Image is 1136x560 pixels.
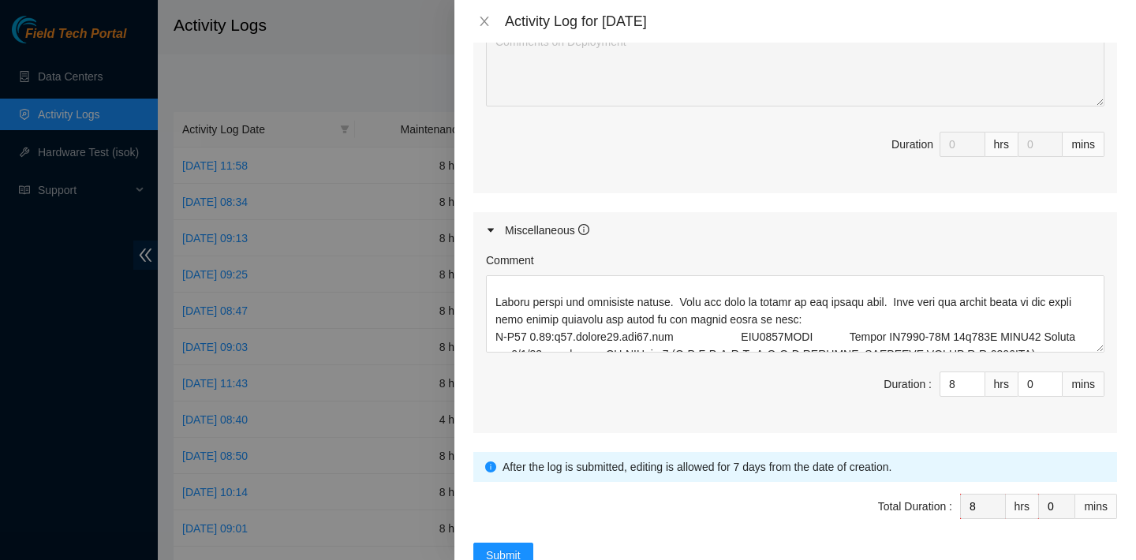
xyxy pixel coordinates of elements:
[486,275,1104,353] textarea: Comment
[878,498,952,515] div: Total Duration :
[1063,371,1104,397] div: mins
[505,222,589,239] div: Miscellaneous
[486,29,1104,106] textarea: Comment
[985,371,1018,397] div: hrs
[478,15,491,28] span: close
[884,375,932,393] div: Duration :
[1006,494,1039,519] div: hrs
[1063,132,1104,157] div: mins
[486,252,534,269] label: Comment
[578,224,589,235] span: info-circle
[503,458,1105,476] div: After the log is submitted, editing is allowed for 7 days from the date of creation.
[485,461,496,472] span: info-circle
[985,132,1018,157] div: hrs
[473,14,495,29] button: Close
[1075,494,1117,519] div: mins
[505,13,1117,30] div: Activity Log for [DATE]
[486,226,495,235] span: caret-right
[473,212,1117,248] div: Miscellaneous info-circle
[891,136,933,153] div: Duration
